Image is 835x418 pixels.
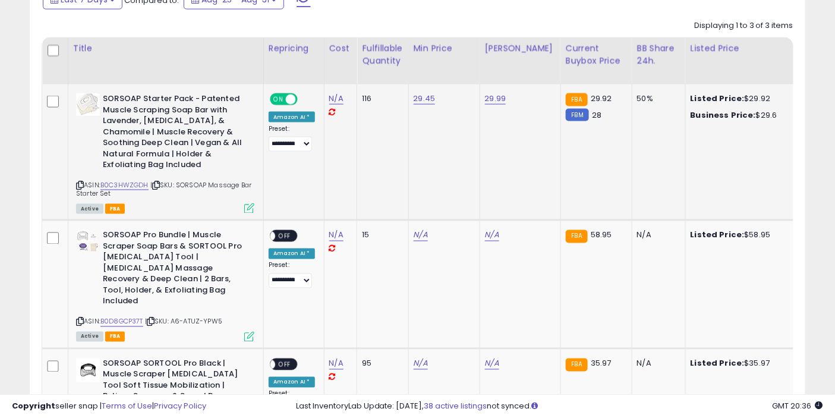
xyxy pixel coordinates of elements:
[76,204,103,214] span: All listings currently available for purchase on Amazon
[329,358,344,370] a: N/A
[485,358,499,370] a: N/A
[103,359,247,417] b: SORSOAP SORTOOL Pro Black | Muscle Scraper [MEDICAL_DATA] Tool Soft Tissue Mobilization | Relieve...
[637,93,676,104] div: 50%
[329,93,344,105] a: N/A
[637,359,676,369] div: N/A
[103,93,247,174] b: SORSOAP Starter Pack - Patented Muscle Scraping Soap Bar with Lavender, [MEDICAL_DATA], & Chamomi...
[591,230,612,241] span: 58.95
[773,400,823,411] span: 2025-09-8 20:36 GMT
[591,93,612,104] span: 29.92
[12,401,206,412] div: seller snap | |
[76,359,100,382] img: 31SFGgr4gLL._SL40_.jpg
[271,95,286,105] span: ON
[269,377,315,388] div: Amazon AI *
[362,42,403,67] div: Fulfillable Quantity
[105,332,125,342] span: FBA
[691,230,745,241] b: Listed Price:
[691,358,745,369] b: Listed Price:
[414,93,436,105] a: 29.45
[485,230,499,241] a: N/A
[592,109,601,121] span: 28
[12,400,55,411] strong: Copyright
[566,109,589,121] small: FBM
[145,317,222,326] span: | SKU: A6-ATUZ-YPW5
[296,401,823,412] div: Last InventoryLab Update: [DATE], not synced.
[424,400,487,411] a: 38 active listings
[329,230,344,241] a: N/A
[76,180,251,198] span: | SKU: SORSOAP Massage Bar Starter Set
[362,230,399,241] div: 15
[414,42,475,55] div: Min Price
[414,358,428,370] a: N/A
[76,332,103,342] span: All listings currently available for purchase on Amazon
[76,230,254,341] div: ASIN:
[100,317,143,327] a: B0D8GCP37T
[691,230,789,241] div: $58.95
[694,20,793,32] div: Displaying 1 to 3 of 3 items
[73,42,259,55] div: Title
[691,109,756,121] b: Business Price:
[691,359,789,369] div: $35.97
[275,231,294,241] span: OFF
[329,42,352,55] div: Cost
[362,93,399,104] div: 116
[566,93,588,106] small: FBA
[100,180,149,190] a: B0C3HWZGDH
[275,359,294,369] span: OFF
[637,42,680,67] div: BB Share 24h.
[566,230,588,243] small: FBA
[566,359,588,372] small: FBA
[485,42,556,55] div: [PERSON_NAME]
[691,93,789,104] div: $29.92
[637,230,676,241] div: N/A
[154,400,206,411] a: Privacy Policy
[296,95,315,105] span: OFF
[269,125,315,151] div: Preset:
[566,42,627,67] div: Current Buybox Price
[105,204,125,214] span: FBA
[76,230,100,254] img: 414eDgzBQzL._SL40_.jpg
[362,359,399,369] div: 95
[269,262,315,288] div: Preset:
[103,230,247,310] b: SORSOAP Pro Bundle | Muscle Scraper Soap Bars & SORTOOL Pro [MEDICAL_DATA] Tool | [MEDICAL_DATA] ...
[269,42,319,55] div: Repricing
[691,42,793,55] div: Listed Price
[691,110,789,121] div: $29.6
[102,400,152,411] a: Terms of Use
[269,112,315,122] div: Amazon AI *
[414,230,428,241] a: N/A
[76,93,100,116] img: 31vzNfXQ6UL._SL40_.jpg
[691,93,745,104] b: Listed Price:
[591,358,612,369] span: 35.97
[269,249,315,259] div: Amazon AI *
[485,93,506,105] a: 29.99
[76,93,254,212] div: ASIN:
